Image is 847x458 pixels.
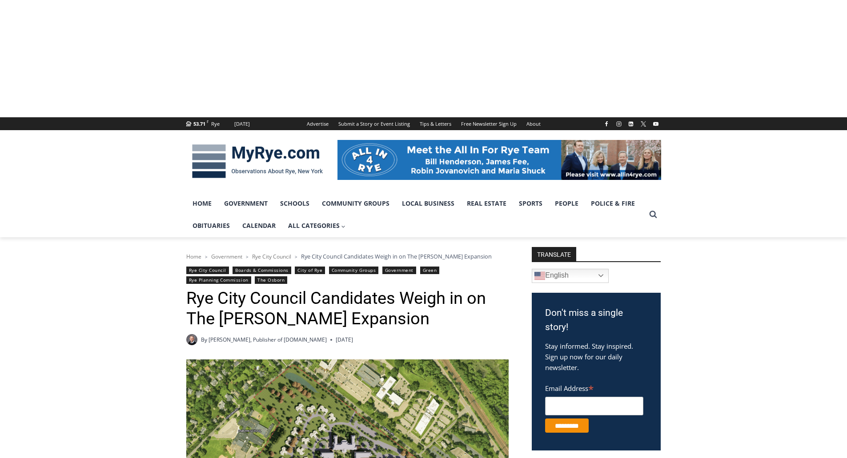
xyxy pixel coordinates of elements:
a: Obituaries [186,215,236,237]
span: 53.71 [193,120,205,127]
span: Rye City Council Candidates Weigh in on The [PERSON_NAME] Expansion [301,252,492,260]
a: Rye Planning Commission [186,276,251,284]
a: Sports [513,192,549,215]
a: Linkedin [626,119,636,129]
a: People [549,192,585,215]
nav: Breadcrumbs [186,252,509,261]
time: [DATE] [336,335,353,344]
a: City of Rye [295,267,325,274]
img: MyRye.com [186,138,329,184]
a: Home [186,192,218,215]
span: > [205,254,208,260]
a: The Osborn [255,276,287,284]
h3: Don't miss a single story! [545,306,647,334]
span: F [207,119,209,124]
a: Free Newsletter Sign Up [456,117,522,130]
div: Rye [211,120,220,128]
p: Stay informed. Stay inspired. Sign up now for our daily newsletter. [545,341,647,373]
div: [DATE] [234,120,250,128]
a: Facebook [601,119,612,129]
a: Home [186,253,201,260]
a: All Categories [282,215,352,237]
a: X [638,119,649,129]
nav: Primary Navigation [186,192,645,237]
a: Rye City Council [252,253,291,260]
a: Instagram [614,119,624,129]
h1: Rye City Council Candidates Weigh in on The [PERSON_NAME] Expansion [186,288,509,329]
strong: TRANSLATE [532,247,576,261]
img: en [534,271,545,281]
a: YouTube [650,119,661,129]
span: By [201,335,207,344]
a: Rye City Council [186,267,229,274]
a: Advertise [302,117,333,130]
a: About [522,117,546,130]
a: Community Groups [316,192,396,215]
a: Schools [274,192,316,215]
a: Community Groups [329,267,378,274]
a: English [532,269,609,283]
a: Local Business [396,192,461,215]
button: View Search Form [645,207,661,223]
a: Submit a Story or Event Listing [333,117,415,130]
a: Government [382,267,416,274]
nav: Secondary Navigation [302,117,546,130]
a: Government [211,253,242,260]
a: Police & Fire [585,192,641,215]
label: Email Address [545,379,643,395]
span: All Categories [288,221,346,231]
a: Green [420,267,440,274]
a: Boards & Commissions [233,267,291,274]
a: Government [218,192,274,215]
img: All in for Rye [337,140,661,180]
a: Calendar [236,215,282,237]
a: [PERSON_NAME], Publisher of [DOMAIN_NAME] [209,336,327,343]
span: > [246,254,249,260]
a: Tips & Letters [415,117,456,130]
a: Real Estate [461,192,513,215]
a: Author image [186,334,197,345]
span: > [295,254,297,260]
